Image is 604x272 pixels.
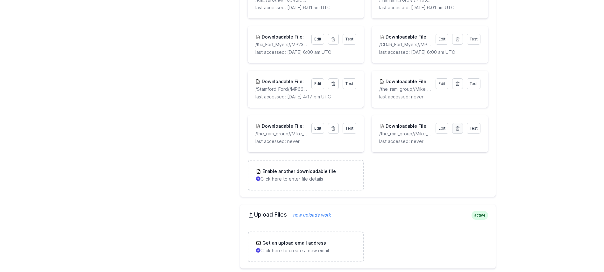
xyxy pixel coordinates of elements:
a: Edit [436,78,448,89]
a: how uploads work [287,212,331,218]
p: /the_ram_group//Mike_Camlin_Hyundai.csv [379,131,431,137]
span: Test [470,126,478,131]
span: Test [470,81,478,86]
h3: Downloadable File: [384,123,428,129]
a: Edit [311,123,324,134]
a: Edit [436,34,448,45]
span: active [472,211,488,220]
p: /Kia_Fort_Myers//MP23808.csv [255,41,308,48]
h3: Downloadable File: [384,34,428,40]
p: last accessed: [DATE] 6:01 am UTC [255,4,356,11]
a: Test [343,34,356,45]
span: Test [345,126,353,131]
h3: Downloadable File: [260,78,304,85]
h2: Upload Files [248,211,488,218]
a: Edit [311,78,324,89]
h3: Downloadable File: [384,78,428,85]
p: /the_ram_group//Mike_Camlin_Hyundai.csv [255,131,308,137]
a: Test [343,78,356,89]
p: last accessed: [DATE] 6:00 am UTC [379,49,480,55]
h3: Downloadable File: [260,34,304,40]
h3: Get an upload email address [261,240,326,246]
p: last accessed: never [379,138,480,145]
a: Test [467,78,480,89]
p: last accessed: [DATE] 6:00 am UTC [255,49,356,55]
iframe: Drift Widget Chat Controller [572,240,596,264]
a: Get an upload email address Click here to create a new email [248,232,363,261]
span: Test [345,37,353,41]
a: Edit [436,123,448,134]
p: Click here to enter file details [256,176,356,182]
p: last accessed: [DATE] 6:01 am UTC [379,4,480,11]
span: Test [345,81,353,86]
a: Test [467,123,480,134]
p: /Stamford_Ford//MP6607.csv [255,86,308,92]
h3: Downloadable File: [260,123,304,129]
a: Enable another downloadable file Click here to enter file details [248,161,363,190]
a: Test [343,123,356,134]
h3: Enable another downloadable file [261,168,336,175]
p: Click here to create a new email [256,247,356,254]
a: Edit [311,34,324,45]
p: /the_ram_group//Mike_Camlin_Hyundai.csv [379,86,431,92]
p: last accessed: never [255,138,356,145]
span: Test [470,37,478,41]
p: last accessed: never [379,94,480,100]
p: /CDJR_Fort_Myers//MP11047.csv [379,41,431,48]
p: last accessed: [DATE] 4:17 pm UTC [255,94,356,100]
a: Test [467,34,480,45]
